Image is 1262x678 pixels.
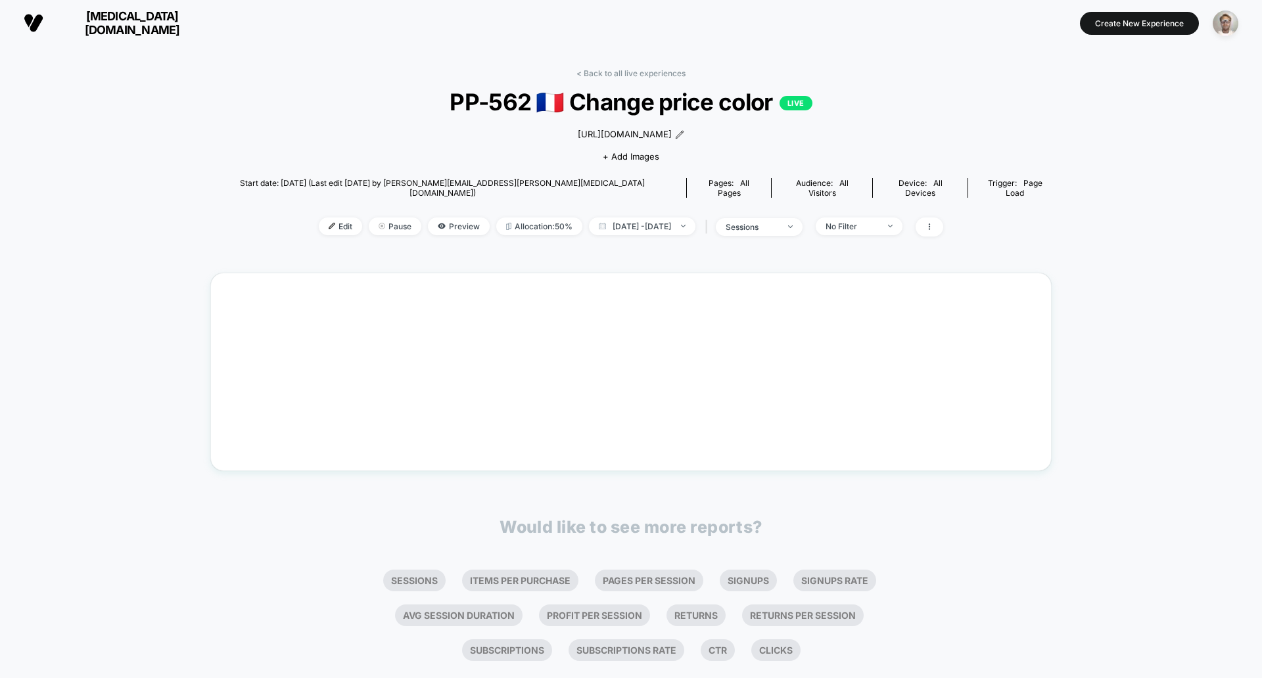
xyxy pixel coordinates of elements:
[681,225,686,227] img: end
[780,96,812,110] p: LIVE
[718,178,750,198] span: all pages
[578,128,672,141] span: [URL][DOMAIN_NAME]
[793,570,876,591] li: Signups Rate
[53,9,211,37] span: [MEDICAL_DATA][DOMAIN_NAME]
[978,178,1052,198] div: Trigger:
[24,13,43,33] img: Visually logo
[395,604,523,626] li: Avg Session Duration
[726,222,778,232] div: sessions
[1213,11,1238,36] img: ppic
[428,217,490,235] span: Preview
[782,178,862,198] div: Audience:
[539,604,650,626] li: Profit Per Session
[872,178,968,198] span: Device:
[569,639,684,661] li: Subscriptions Rate
[595,570,703,591] li: Pages Per Session
[603,151,659,162] span: + Add Images
[210,178,675,198] span: Start date: [DATE] (Last edit [DATE] by [PERSON_NAME][EMAIL_ADDRESS][PERSON_NAME][MEDICAL_DATA][D...
[702,217,716,237] span: |
[599,223,606,229] img: calendar
[252,88,1010,116] span: PP-562 🇫🇷 Change price color
[462,639,552,661] li: Subscriptions
[506,223,511,230] img: rebalance
[701,639,735,661] li: Ctr
[788,225,793,228] img: end
[1209,10,1242,37] button: ppic
[905,178,943,198] span: all devices
[589,217,695,235] span: [DATE] - [DATE]
[20,9,215,37] button: [MEDICAL_DATA][DOMAIN_NAME]
[576,68,686,78] a: < Back to all live experiences
[826,221,878,231] div: No Filter
[383,570,446,591] li: Sessions
[379,223,385,229] img: end
[1080,12,1199,35] button: Create New Experience
[496,217,582,235] span: Allocation: 50%
[462,570,578,591] li: Items Per Purchase
[666,604,726,626] li: Returns
[319,217,362,235] span: Edit
[808,178,849,198] span: All Visitors
[369,217,421,235] span: Pause
[329,223,335,229] img: edit
[720,570,777,591] li: Signups
[888,225,893,227] img: end
[500,517,762,537] p: Would like to see more reports?
[742,604,864,626] li: Returns Per Session
[1006,178,1042,198] span: Page Load
[751,639,801,661] li: Clicks
[697,178,761,198] div: Pages:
